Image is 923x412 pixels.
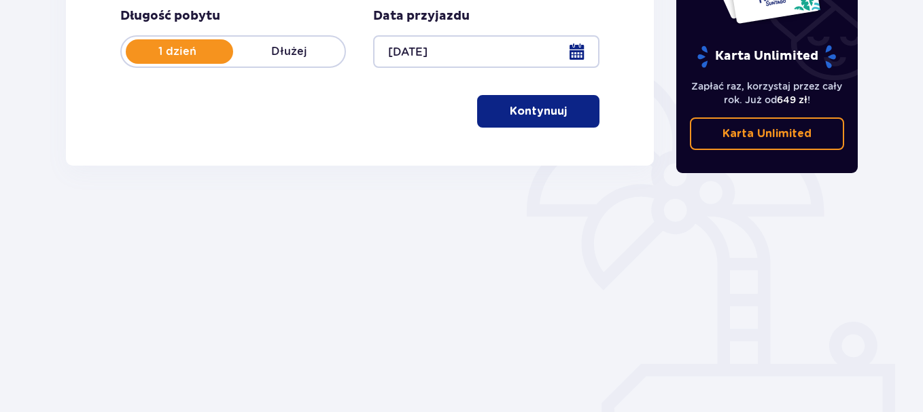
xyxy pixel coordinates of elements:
[722,126,812,141] p: Karta Unlimited
[690,117,845,150] a: Karta Unlimited
[696,45,837,69] p: Karta Unlimited
[477,95,599,128] button: Kontynuuj
[777,94,807,105] span: 649 zł
[120,8,220,24] p: Długość pobytu
[373,8,470,24] p: Data przyjazdu
[690,79,845,107] p: Zapłać raz, korzystaj przez cały rok. Już od !
[233,44,345,59] p: Dłużej
[122,44,233,59] p: 1 dzień
[510,104,567,119] p: Kontynuuj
